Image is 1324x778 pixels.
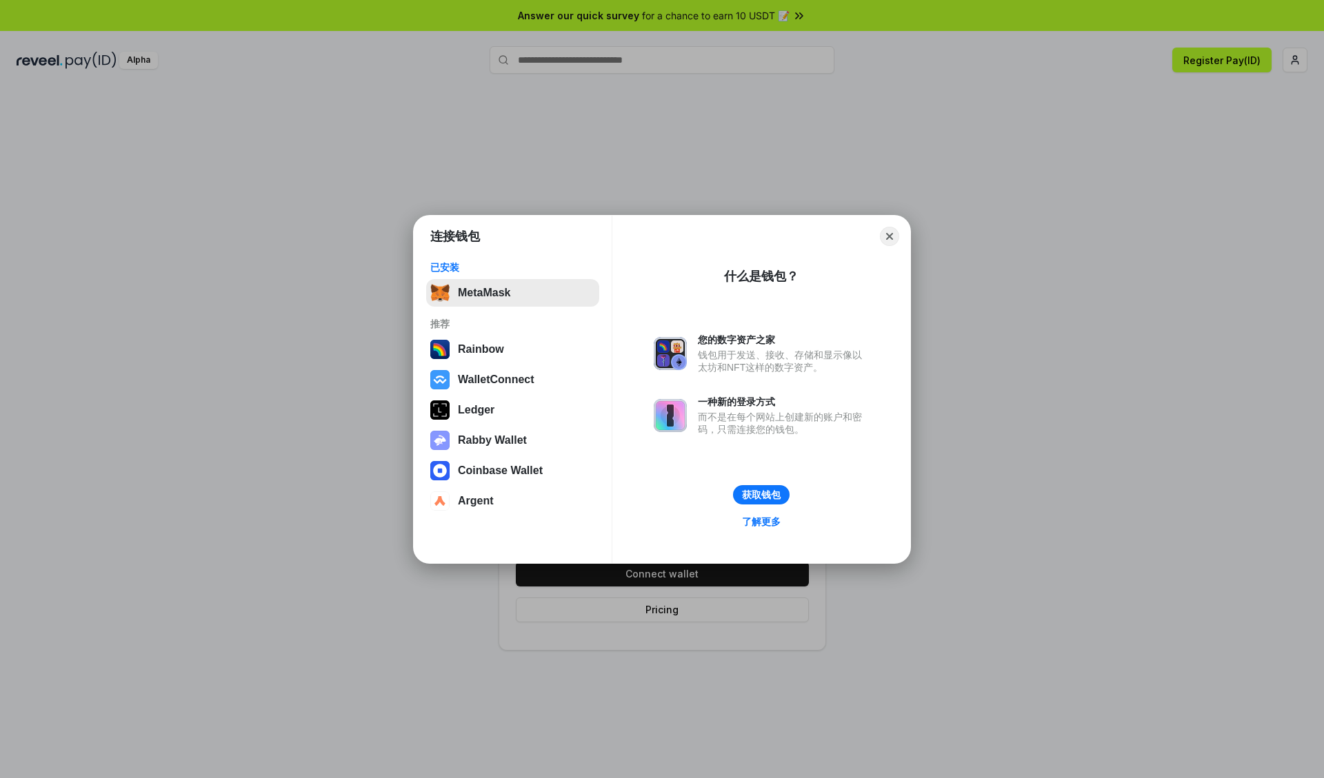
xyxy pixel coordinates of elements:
[430,228,480,245] h1: 连接钱包
[733,485,790,504] button: 获取钱包
[654,399,687,432] img: svg+xml,%3Csvg%20xmlns%3D%22http%3A%2F%2Fwww.w3.org%2F2000%2Fsvg%22%20fill%3D%22none%22%20viewBox...
[430,261,595,274] div: 已安装
[426,279,599,307] button: MetaMask
[698,396,869,408] div: 一种新的登录方式
[430,283,450,303] img: svg+xml,%3Csvg%20fill%3D%22none%22%20height%3D%2233%22%20viewBox%3D%220%200%2035%2033%22%20width%...
[698,334,869,346] div: 您的数字资产之家
[430,340,450,359] img: svg+xml,%3Csvg%20width%3D%22120%22%20height%3D%22120%22%20viewBox%3D%220%200%20120%20120%22%20fil...
[430,318,595,330] div: 推荐
[724,268,799,285] div: 什么是钱包？
[426,487,599,515] button: Argent
[426,457,599,484] button: Coinbase Wallet
[458,404,494,416] div: Ledger
[880,227,899,246] button: Close
[426,427,599,454] button: Rabby Wallet
[426,366,599,393] button: WalletConnect
[698,349,869,373] div: 钱包用于发送、接收、存储和显示像以太坊和NFT这样的数字资产。
[458,343,504,356] div: Rainbow
[430,491,450,511] img: svg+xml,%3Csvg%20width%3D%2228%22%20height%3D%2228%22%20viewBox%3D%220%200%2028%2028%22%20fill%3D...
[698,411,869,436] div: 而不是在每个网站上创建新的账户和密码，只需连接您的钱包。
[430,400,450,420] img: svg+xml,%3Csvg%20xmlns%3D%22http%3A%2F%2Fwww.w3.org%2F2000%2Fsvg%22%20width%3D%2228%22%20height%3...
[734,513,789,531] a: 了解更多
[458,464,543,477] div: Coinbase Wallet
[430,461,450,480] img: svg+xml,%3Csvg%20width%3D%2228%22%20height%3D%2228%22%20viewBox%3D%220%200%2028%2028%22%20fill%3D...
[742,515,781,528] div: 了解更多
[458,373,534,386] div: WalletConnect
[458,495,494,507] div: Argent
[654,337,687,370] img: svg+xml,%3Csvg%20xmlns%3D%22http%3A%2F%2Fwww.w3.org%2F2000%2Fsvg%22%20fill%3D%22none%22%20viewBox...
[742,489,781,501] div: 获取钱包
[458,287,510,299] div: MetaMask
[430,370,450,389] img: svg+xml,%3Csvg%20width%3D%2228%22%20height%3D%2228%22%20viewBox%3D%220%200%2028%2028%22%20fill%3D...
[430,431,450,450] img: svg+xml,%3Csvg%20xmlns%3D%22http%3A%2F%2Fwww.w3.org%2F2000%2Fsvg%22%20fill%3D%22none%22%20viewBox...
[458,434,527,447] div: Rabby Wallet
[426,336,599,363] button: Rainbow
[426,396,599,424] button: Ledger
